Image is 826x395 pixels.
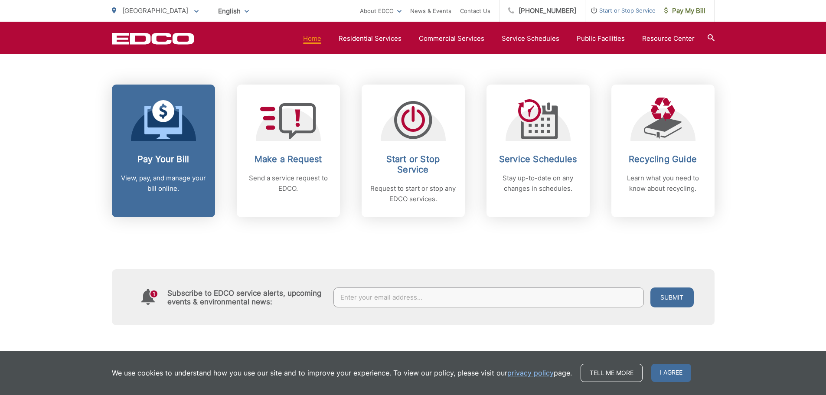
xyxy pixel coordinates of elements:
[651,364,691,382] span: I agree
[650,287,694,307] button: Submit
[112,85,215,217] a: Pay Your Bill View, pay, and manage your bill online.
[339,33,402,44] a: Residential Services
[167,289,325,306] h4: Subscribe to EDCO service alerts, upcoming events & environmental news:
[245,173,331,194] p: Send a service request to EDCO.
[664,6,705,16] span: Pay My Bill
[419,33,484,44] a: Commercial Services
[303,33,321,44] a: Home
[112,368,572,378] p: We use cookies to understand how you use our site and to improve your experience. To view our pol...
[333,287,644,307] input: Enter your email address...
[495,154,581,164] h2: Service Schedules
[410,6,451,16] a: News & Events
[121,173,206,194] p: View, pay, and manage your bill online.
[237,85,340,217] a: Make a Request Send a service request to EDCO.
[620,154,706,164] h2: Recycling Guide
[611,85,715,217] a: Recycling Guide Learn what you need to know about recycling.
[620,173,706,194] p: Learn what you need to know about recycling.
[460,6,490,16] a: Contact Us
[495,173,581,194] p: Stay up-to-date on any changes in schedules.
[581,364,643,382] a: Tell me more
[121,154,206,164] h2: Pay Your Bill
[486,85,590,217] a: Service Schedules Stay up-to-date on any changes in schedules.
[212,3,255,19] span: English
[112,33,194,45] a: EDCD logo. Return to the homepage.
[370,183,456,204] p: Request to start or stop any EDCO services.
[507,368,554,378] a: privacy policy
[577,33,625,44] a: Public Facilities
[370,154,456,175] h2: Start or Stop Service
[502,33,559,44] a: Service Schedules
[122,7,188,15] span: [GEOGRAPHIC_DATA]
[245,154,331,164] h2: Make a Request
[642,33,695,44] a: Resource Center
[360,6,402,16] a: About EDCO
